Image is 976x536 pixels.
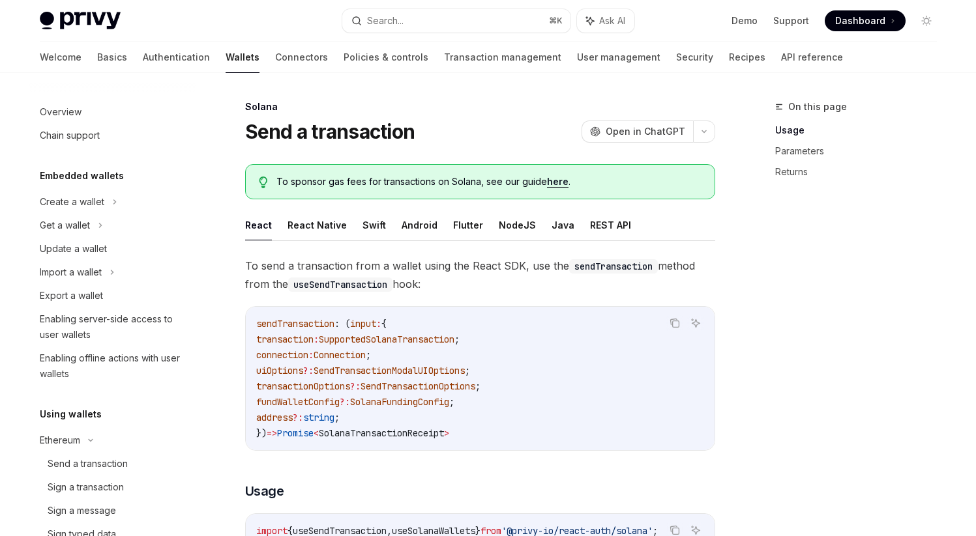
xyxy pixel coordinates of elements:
a: API reference [781,42,843,73]
a: Enabling server-side access to user wallets [29,307,196,346]
span: ; [449,396,454,408]
a: Transaction management [444,42,561,73]
span: ?: [303,365,314,376]
a: Recipes [729,42,765,73]
span: SupportedSolanaTransaction [319,333,454,345]
div: Update a wallet [40,241,107,257]
a: Chain support [29,124,196,147]
div: Chain support [40,128,100,143]
h5: Embedded wallets [40,168,124,184]
div: Ethereum [40,432,80,448]
span: ; [465,365,470,376]
span: > [444,427,449,439]
a: Welcome [40,42,81,73]
span: < [314,427,319,439]
span: Usage [245,482,284,500]
a: Sign a transaction [29,475,196,499]
code: useSendTransaction [288,277,392,292]
span: transaction [256,333,314,345]
span: : [314,333,319,345]
a: Update a wallet [29,237,196,261]
a: Returns [775,162,947,182]
span: Dashboard [835,14,885,27]
div: Search... [367,13,404,29]
button: Ask AI [577,9,634,33]
a: Policies & controls [344,42,428,73]
span: Ask AI [599,14,625,27]
span: : [308,349,314,361]
span: : ( [334,318,350,330]
div: Send a transaction [48,456,128,472]
button: Copy the contents from the code block [666,315,683,331]
span: SendTransactionModalUIOptions [314,365,465,376]
button: Ask AI [687,315,704,331]
a: Send a transaction [29,452,196,475]
span: address [256,412,293,423]
span: To sponsor gas fees for transactions on Solana, see our guide . [276,175,701,188]
span: }) [256,427,267,439]
a: Connectors [275,42,328,73]
span: SolanaFundingConfig [350,396,449,408]
a: Enabling offline actions with user wallets [29,346,196,386]
a: Sign a message [29,499,196,522]
span: input [350,318,376,330]
a: User management [577,42,660,73]
code: sendTransaction [569,259,658,274]
a: Wallets [226,42,259,73]
span: Promise [277,427,314,439]
button: React [245,210,272,240]
div: Sign a transaction [48,479,124,495]
a: Export a wallet [29,284,196,307]
span: fundWalletConfig [256,396,340,408]
span: { [381,318,387,330]
span: Connection [314,349,366,361]
button: Android [402,210,437,240]
span: ?: [340,396,350,408]
div: Enabling offline actions with user wallets [40,350,188,382]
span: => [267,427,277,439]
span: To send a transaction from a wallet using the React SDK, use the method from the hook: [245,257,715,293]
button: REST API [590,210,631,240]
h5: Using wallets [40,406,102,422]
span: ?: [350,380,361,392]
span: ; [366,349,371,361]
div: Create a wallet [40,194,104,210]
a: Overview [29,100,196,124]
button: Flutter [453,210,483,240]
span: connection [256,349,308,361]
div: Sign a message [48,503,116,518]
span: uiOptions [256,365,303,376]
div: Export a wallet [40,288,103,303]
div: Import a wallet [40,264,102,280]
h1: Send a transaction [245,120,415,143]
span: transactionOptions [256,380,350,392]
span: sendTransaction [256,318,334,330]
span: SendTransactionOptions [361,380,475,392]
a: Authentication [143,42,210,73]
span: Open in ChatGPT [606,125,685,138]
div: Get a wallet [40,218,90,233]
span: On this page [788,99,847,115]
button: Java [552,210,574,240]
span: : [376,318,381,330]
span: ⌘ K [549,16,563,26]
a: Demo [732,14,758,27]
div: Overview [40,104,81,120]
span: SolanaTransactionReceipt [319,427,444,439]
span: ; [334,412,340,423]
button: Search...⌘K [342,9,570,33]
button: Open in ChatGPT [582,120,693,143]
button: Swift [362,210,386,240]
a: Support [773,14,809,27]
span: string [303,412,334,423]
span: ; [454,333,460,345]
a: Parameters [775,141,947,162]
a: Usage [775,120,947,141]
button: NodeJS [499,210,536,240]
span: ; [475,380,481,392]
a: Security [676,42,713,73]
a: here [547,176,569,188]
a: Dashboard [825,10,906,31]
img: light logo [40,12,121,30]
span: ?: [293,412,303,423]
